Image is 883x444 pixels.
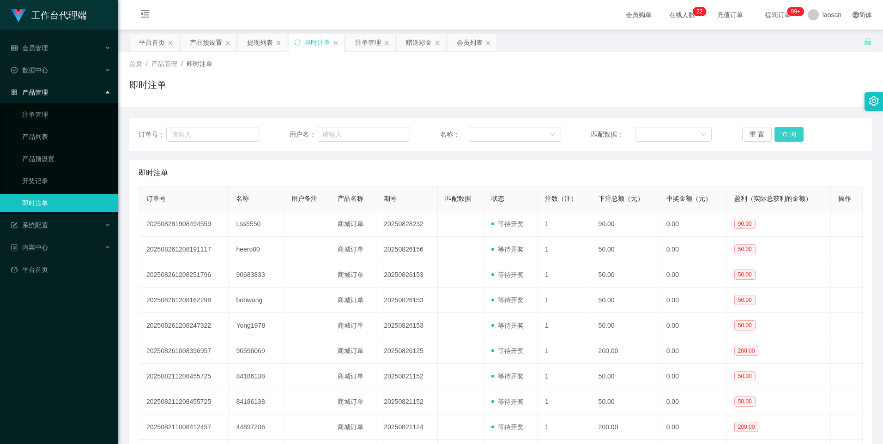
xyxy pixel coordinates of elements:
td: 1 [538,414,591,440]
td: 1 [538,262,591,288]
span: 等待开奖 [491,322,524,329]
td: 50.00 [591,288,659,313]
span: 数据中心 [11,66,48,74]
span: 90.00 [734,219,756,229]
td: heero00 [229,237,284,262]
span: 等待开奖 [491,271,524,278]
td: 1 [538,313,591,338]
span: 期号 [384,195,397,202]
i: 图标: appstore-o [11,89,18,96]
span: 充值订单 [713,12,748,18]
span: 等待开奖 [491,347,524,354]
span: 即时注单 [139,168,168,179]
p: 2 [700,7,703,16]
td: 202508261208251796 [139,262,229,288]
td: 0.00 [659,237,727,262]
p: 2 [696,7,700,16]
i: 图标: close [333,40,339,46]
td: 84186138 [229,364,284,389]
a: 注单管理 [22,105,111,124]
td: bobwang [229,288,284,313]
td: 20250826156 [376,237,438,262]
td: 0.00 [659,313,727,338]
td: 0.00 [659,338,727,364]
i: 图标: close [168,40,173,46]
span: 盈利（实际总获利的金额） [734,195,812,202]
a: 工作台代理端 [11,11,87,18]
td: 202508211208455725 [139,364,229,389]
span: 产品名称 [338,195,363,202]
i: 图标: sync [294,39,301,46]
a: 图标: dashboard平台首页 [11,260,111,279]
td: 44897206 [229,414,284,440]
td: 202508261208191117 [139,237,229,262]
td: 202508211208455725 [139,389,229,414]
a: 开奖记录 [22,172,111,190]
span: 50.00 [734,320,756,330]
i: 图标: setting [869,96,879,106]
td: 商城订单 [330,414,376,440]
td: 50.00 [591,237,659,262]
span: / [181,60,183,67]
sup: 22 [693,7,706,16]
td: 202508281908494559 [139,211,229,237]
td: 20250821124 [376,414,438,440]
td: 202508261208162298 [139,288,229,313]
span: 200.00 [734,346,759,356]
span: 匹配数据： [591,130,635,139]
span: 等待开奖 [491,423,524,431]
td: 20250828232 [376,211,438,237]
div: 产品预设置 [190,34,222,51]
td: 50.00 [591,262,659,288]
td: 商城订单 [330,288,376,313]
span: 产品管理 [11,89,48,96]
a: 产品列表 [22,127,111,146]
div: 提现列表 [247,34,273,51]
td: 0.00 [659,262,727,288]
td: 1 [538,237,591,262]
td: 90.00 [591,211,659,237]
span: 50.00 [734,295,756,305]
td: 商城订单 [330,338,376,364]
i: 图标: close [276,40,281,46]
div: 平台首页 [139,34,165,51]
span: 200.00 [734,422,759,432]
span: 注数（注） [545,195,577,202]
td: 1 [538,211,591,237]
td: 200.00 [591,414,659,440]
td: 90596069 [229,338,284,364]
span: 在线人数 [665,12,700,18]
td: 20250826153 [376,262,438,288]
span: 等待开奖 [491,246,524,253]
div: 会员列表 [457,34,483,51]
span: 50.00 [734,396,756,407]
img: logo.9652507e.png [11,9,26,22]
td: 20250821152 [376,364,438,389]
td: 84186138 [229,389,284,414]
td: 202508261008396957 [139,338,229,364]
span: 会员管理 [11,44,48,52]
td: 商城订单 [330,364,376,389]
i: 图标: check-circle-o [11,67,18,73]
td: 90683833 [229,262,284,288]
td: 20250821152 [376,389,438,414]
span: 系统配置 [11,222,48,229]
i: 图标: table [11,45,18,51]
span: 匹配数据 [445,195,471,202]
input: 请输入 [317,127,410,142]
h1: 工作台代理端 [31,0,87,30]
i: 图标: close [225,40,230,46]
span: 订单号 [146,195,166,202]
td: 202508211008412457 [139,414,229,440]
span: 名称 [236,195,249,202]
span: 中奖金额（元） [666,195,712,202]
td: Lss5550 [229,211,284,237]
td: 1 [538,389,591,414]
span: 名称： [440,130,468,139]
span: 操作 [838,195,851,202]
span: 下注总额（元） [599,195,644,202]
td: 202508261208247322 [139,313,229,338]
i: 图标: close [384,40,389,46]
td: 0.00 [659,364,727,389]
sup: 999 [787,7,804,16]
